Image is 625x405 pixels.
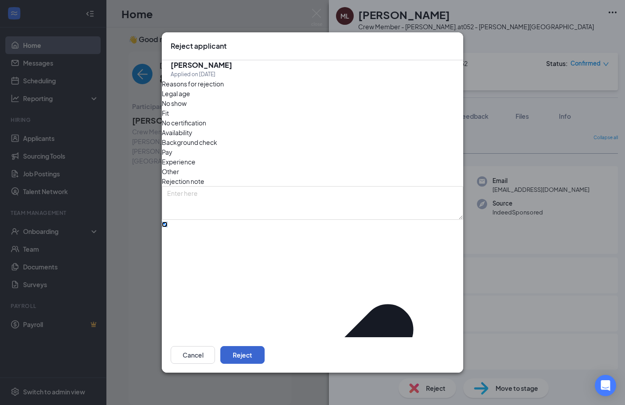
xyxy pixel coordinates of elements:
span: Fit [162,108,169,118]
h3: Reject applicant [171,41,227,51]
span: Other [162,167,179,176]
button: Reject [220,346,265,364]
span: Experience [162,157,195,167]
span: Legal age [162,89,190,98]
span: No certification [162,118,206,128]
span: Reasons for rejection [162,80,224,88]
span: Availability [162,128,192,137]
span: Pay [162,147,172,157]
h5: [PERSON_NAME] [171,60,232,70]
span: Background check [162,137,217,147]
span: Rejection note [162,177,204,185]
button: Cancel [171,346,215,364]
div: Open Intercom Messenger [595,375,616,396]
span: No show [162,98,187,108]
div: Applied on [DATE] [171,70,232,79]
